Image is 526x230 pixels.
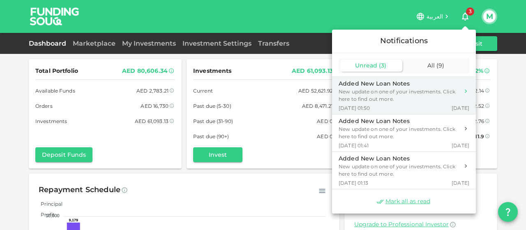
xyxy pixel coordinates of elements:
span: ( 3 ) [379,62,386,69]
div: New update on one of your investments. Click here to find out more. [339,88,459,103]
span: [DATE] [452,179,469,186]
span: [DATE] [452,142,469,149]
span: [DATE] [452,105,469,112]
span: All [427,62,435,69]
span: [DATE] 01:13 [339,179,369,186]
div: Added New Loan Notes [339,117,459,125]
span: [DATE] 01:50 [339,105,370,112]
span: Notifications [380,36,428,45]
div: New update on one of your investments. Click here to find out more. [339,163,459,178]
div: Added New Loan Notes [339,154,459,163]
span: Unread [355,62,377,69]
div: New update on one of your investments. Click here to find out more. [339,125,459,140]
span: [DATE] 01:41 [339,142,369,149]
span: ( 9 ) [436,62,444,69]
div: Added New Loan Notes [339,79,459,88]
span: Mark all as read [385,197,430,205]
